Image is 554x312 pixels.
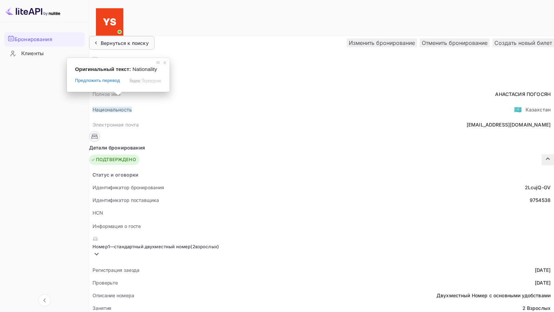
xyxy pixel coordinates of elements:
[93,235,219,261] div: Номер1—стандартный двухместный номер(2взрослых)
[96,156,136,163] ya-tr-span: ПОДТВЕРЖДЕНО
[525,184,551,190] ya-tr-span: 2LcujQ-GV
[535,279,551,286] div: [DATE]
[190,244,192,249] ya-tr-span: (
[526,107,551,112] ya-tr-span: Казахстан
[93,267,139,273] ya-tr-span: Регистрация заезда
[347,38,417,47] button: Изменить бронирование
[527,91,551,97] ya-tr-span: ПОГОСЯН
[535,266,551,274] div: [DATE]
[494,39,552,46] ya-tr-span: Создать новый билет
[422,39,488,46] ya-tr-span: Отменить бронирование
[495,91,525,97] ya-tr-span: АНАСТАСИЯ
[14,36,52,44] ya-tr-span: Бронирования
[514,106,522,113] ya-tr-span: 🇰🇿
[5,5,60,16] img: Логотип LiteAPI
[89,144,145,151] ya-tr-span: Детали бронирования
[217,244,219,249] ya-tr-span: )
[93,122,139,128] ya-tr-span: Электронная почта
[21,50,44,58] ya-tr-span: Клиенты
[93,223,141,229] ya-tr-span: Информация о госте
[467,122,551,128] ya-tr-span: [EMAIL_ADDRESS][DOMAIN_NAME]
[522,305,551,311] ya-tr-span: 2 Взрослых
[101,40,149,46] ya-tr-span: Вернуться к поиску
[93,107,132,112] ya-tr-span: Национальность
[93,184,164,190] ya-tr-span: Идентификатор бронирования
[75,77,120,84] span: Предложить перевод
[4,47,85,60] a: Клиенты
[4,32,85,46] a: Бронирования
[96,8,123,36] img: Служба Поддержки Яндекса
[110,244,114,249] ya-tr-span: —
[133,66,157,72] span: Nationality
[108,244,110,249] ya-tr-span: 1
[514,103,522,116] span: США
[93,172,139,178] ya-tr-span: Статус и оговорки
[93,244,108,249] ya-tr-span: Номер
[75,66,131,72] span: Оригинальный текст:
[93,305,111,311] ya-tr-span: Занятия
[420,38,490,47] button: Отменить бронирование
[93,91,121,97] ya-tr-span: Полное имя
[530,196,551,204] div: 9754538
[93,210,103,216] ya-tr-span: HCN
[93,197,159,203] ya-tr-span: Идентификатор поставщика
[349,39,415,46] ya-tr-span: Изменить бронирование
[4,32,85,47] div: Бронирования
[193,244,195,249] ya-tr-span: 2
[195,244,217,249] ya-tr-span: взрослых
[93,292,134,298] ya-tr-span: Описание номера
[93,280,118,286] ya-tr-span: Проверьте
[114,244,190,249] ya-tr-span: стандартный двухместный номер
[38,294,51,307] button: Свернуть навигацию
[436,292,551,298] ya-tr-span: Двухместный Номер с основными удобствами
[492,38,554,47] button: Создать новый билет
